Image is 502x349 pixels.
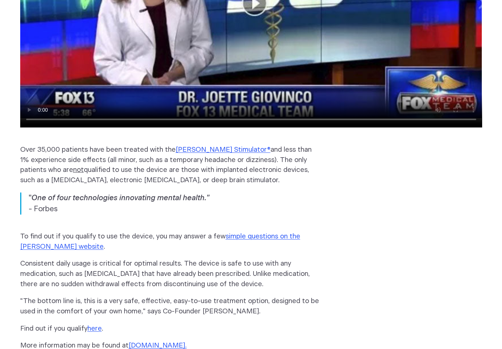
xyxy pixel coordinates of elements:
[20,325,103,332] span: Find out if you qualify .
[20,342,185,349] span: More information may be found at
[20,233,300,250] span: To find out if you qualify to use the device, you may answer a few .
[129,342,185,349] a: [DOMAIN_NAME]
[20,233,300,250] a: simple questions on the [PERSON_NAME] website
[20,166,309,184] span: qualified to use the device are those with implanted electronic devices, such as a [MEDICAL_DATA]...
[29,194,209,202] strong: "
[32,194,209,202] em: One of four technologies innovating mental health."
[73,166,84,173] u: not
[20,298,319,315] span: "The bottom line is, this is a very safe, effective, easy-to-use treatment option, designed to be...
[20,260,310,288] span: Consistent daily usage is critical for optimal results. The device is safe to use with any medica...
[185,342,187,349] a: .
[20,146,312,174] span: Over 35,000 patients have been treated with the and less than 1% experience side effects (all min...
[29,205,58,213] span: - Forbes
[87,325,102,332] a: here
[176,146,270,153] a: [PERSON_NAME] Stimulator®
